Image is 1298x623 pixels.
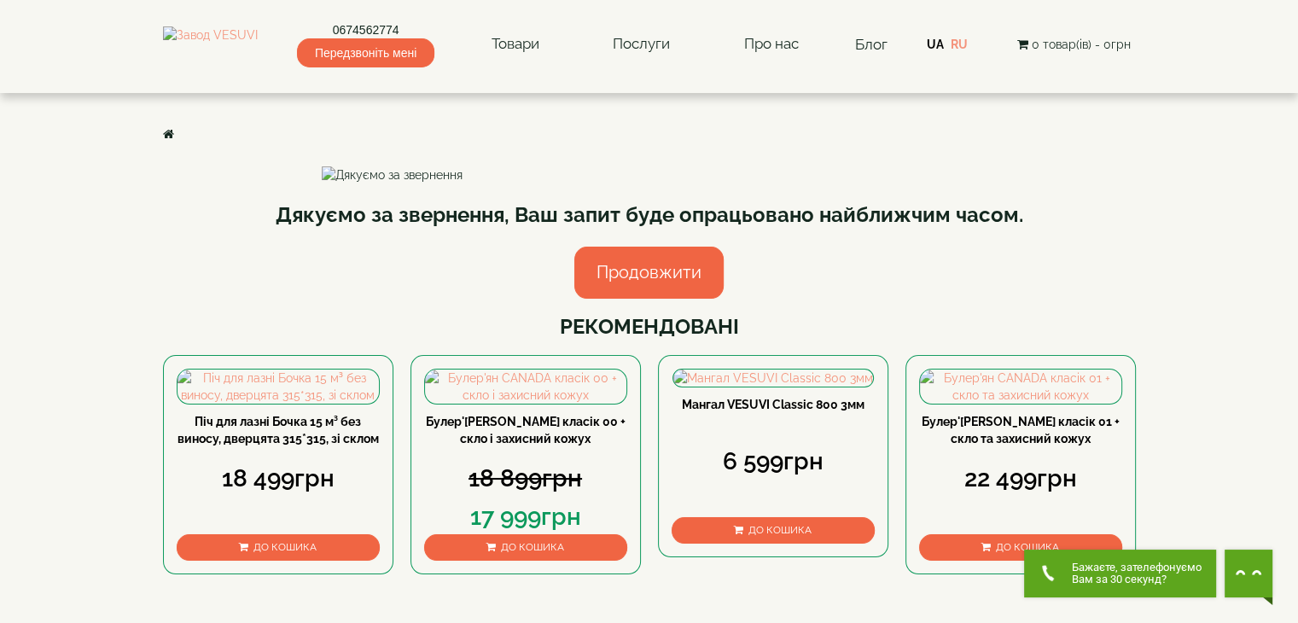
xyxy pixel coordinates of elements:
a: Послуги [596,25,687,64]
a: Продовжити [574,247,724,299]
img: Завод VESUVI [163,26,258,62]
a: Товари [474,25,556,64]
a: UA [927,38,944,51]
span: Бажаєте, зателефонуємо [1072,562,1216,574]
a: RU [951,38,968,51]
span: До кошика [253,541,317,553]
span: До кошика [501,541,564,553]
button: Chat button [1225,550,1272,597]
a: Про нас [726,25,815,64]
button: До кошика [177,534,380,561]
div: 18 899грн [424,462,627,496]
span: 0 товар(ів) - 0грн [1031,38,1130,51]
div: 22 499грн [919,462,1122,496]
img: Піч для лазні Бочка 15 м³ без виносу, дверцята 315*315, зі склом [178,370,379,404]
a: 0674562774 [297,21,434,38]
img: Дякуємо за звернення [322,166,977,183]
button: До кошика [424,534,627,561]
img: Булер'ян CANADA класік 01 + скло та захисний кожух [920,370,1121,404]
div: 6 599грн [672,445,875,479]
div: 17 999грн [424,500,627,534]
span: До кошика [996,541,1059,553]
a: Блог [855,36,888,53]
div: Дякуємо за звернення, Ваш запит буде опрацьовано найближчим часом. [163,201,1136,230]
button: До кошика [672,517,875,544]
span: Вам за 30 секунд? [1072,574,1216,585]
img: Мангал VESUVI Classic 800 3мм [673,370,873,387]
a: Булер'[PERSON_NAME] класік 01 + скло та захисний кожух [922,415,1120,445]
a: Піч для лазні Бочка 15 м³ без виносу, дверцята 315*315, зі склом [178,415,379,445]
div: 18 499грн [177,462,380,496]
button: Get Call button [1024,550,1216,597]
a: Булер'[PERSON_NAME] класік 00 + скло і захисний кожух [426,415,626,445]
img: Булер'ян CANADA класік 00 + скло і захисний кожух [425,370,626,404]
button: До кошика [919,534,1122,561]
span: До кошика [748,524,812,536]
span: Передзвоніть мені [297,38,434,67]
button: 0 товар(ів) - 0грн [1011,35,1135,54]
a: Мангал VESUVI Classic 800 3мм [682,398,864,411]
